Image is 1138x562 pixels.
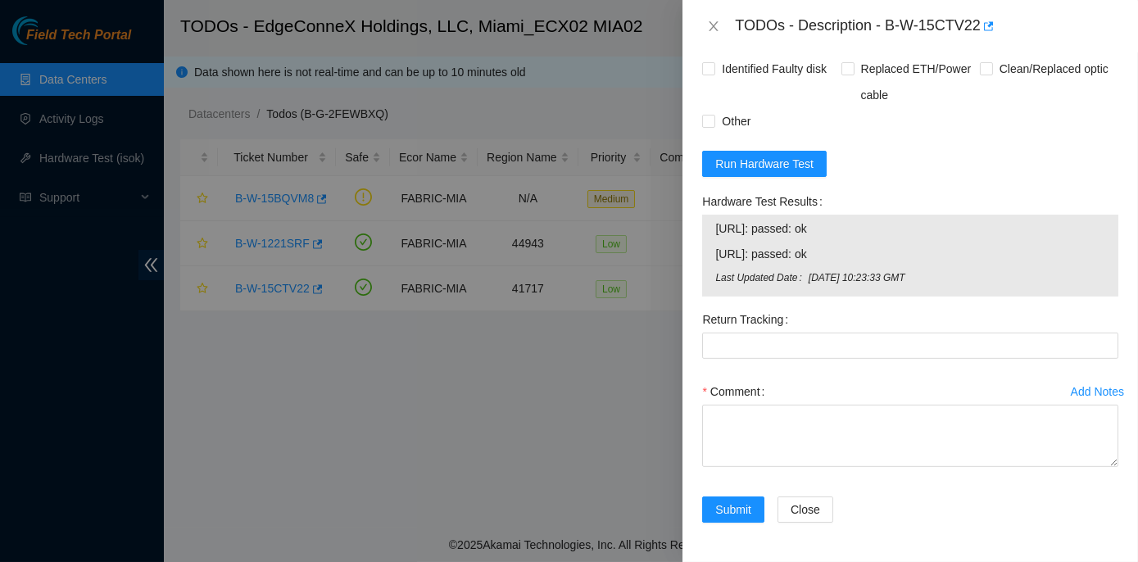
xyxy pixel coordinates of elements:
button: Run Hardware Test [702,151,827,177]
span: Identified Faulty disk [715,56,833,82]
label: Hardware Test Results [702,188,828,215]
span: [DATE] 10:23:33 GMT [809,270,1105,286]
button: Close [702,19,725,34]
span: close [707,20,720,33]
div: TODOs - Description - B-W-15CTV22 [735,13,1118,39]
span: Submit [715,501,751,519]
span: Last Updated Date [715,270,808,286]
span: Run Hardware Test [715,155,814,173]
label: Return Tracking [702,306,795,333]
textarea: Comment [702,405,1118,467]
span: Clean/Replaced optic [993,56,1115,82]
span: Close [791,501,820,519]
div: Add Notes [1071,386,1124,397]
span: Replaced ETH/Power cable [855,56,980,108]
button: Close [778,496,833,523]
button: Add Notes [1070,378,1125,405]
span: Other [715,108,757,134]
span: [URL]: passed: ok [715,245,1105,263]
label: Comment [702,378,771,405]
input: Return Tracking [702,333,1118,359]
button: Submit [702,496,764,523]
span: [URL]: passed: ok [715,220,1105,238]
